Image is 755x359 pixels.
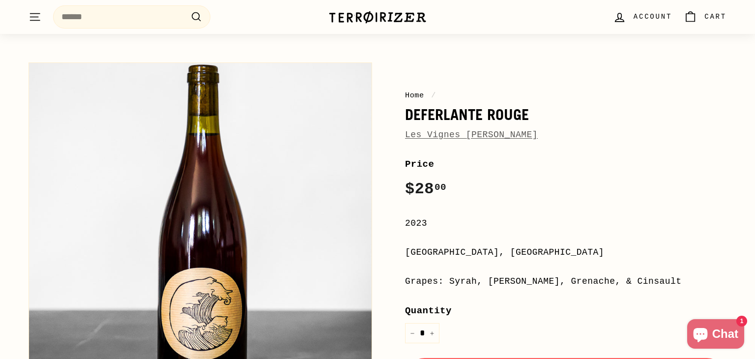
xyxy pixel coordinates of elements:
input: quantity [405,323,439,343]
sup: 00 [435,182,446,193]
button: Reduce item quantity by one [405,323,420,343]
div: Grapes: Syrah, [PERSON_NAME], Grenache, & Cinsault [405,274,726,289]
span: $28 [405,180,446,198]
span: / [429,91,438,100]
span: Account [634,11,672,22]
div: 2023 [405,216,726,231]
a: Les Vignes [PERSON_NAME] [405,130,538,140]
div: [GEOGRAPHIC_DATA], [GEOGRAPHIC_DATA] [405,245,726,260]
label: Quantity [405,303,726,318]
label: Price [405,157,726,172]
h1: Deferlante Rouge [405,106,726,123]
nav: breadcrumbs [405,90,726,101]
a: Account [607,2,678,31]
span: Cart [704,11,726,22]
inbox-online-store-chat: Shopify online store chat [684,319,747,351]
a: Cart [678,2,732,31]
button: Increase item quantity by one [425,323,439,343]
a: Home [405,91,424,100]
